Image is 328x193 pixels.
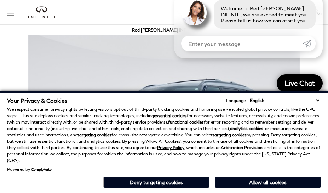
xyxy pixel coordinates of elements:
[226,98,247,103] div: Language:
[7,167,52,171] div: Powered by
[157,145,184,150] a: Privacy Policy
[7,106,321,164] p: We respect consumer privacy rights by letting visitors opt out of third-party tracking cookies an...
[230,126,263,131] strong: analytics cookies
[221,145,263,150] strong: Arbitration Provision
[248,97,321,104] select: Language Select
[215,177,321,188] button: Allow all cookies
[154,113,187,118] strong: essential cookies
[303,36,316,51] a: Submit
[168,119,204,125] strong: functional cookies
[181,36,303,51] input: Enter your message
[28,6,55,18] img: INFINITI
[281,79,318,87] span: Live Chat
[77,132,111,137] strong: targeting cookies
[28,6,55,18] a: infiniti
[132,27,196,33] a: Red [PERSON_NAME] INFINITI
[103,177,209,188] button: Deny targeting cookies
[213,132,247,137] strong: targeting cookies
[7,97,68,104] span: Your Privacy & Cookies
[31,167,52,171] a: ComplyAuto
[277,74,323,92] a: Live Chat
